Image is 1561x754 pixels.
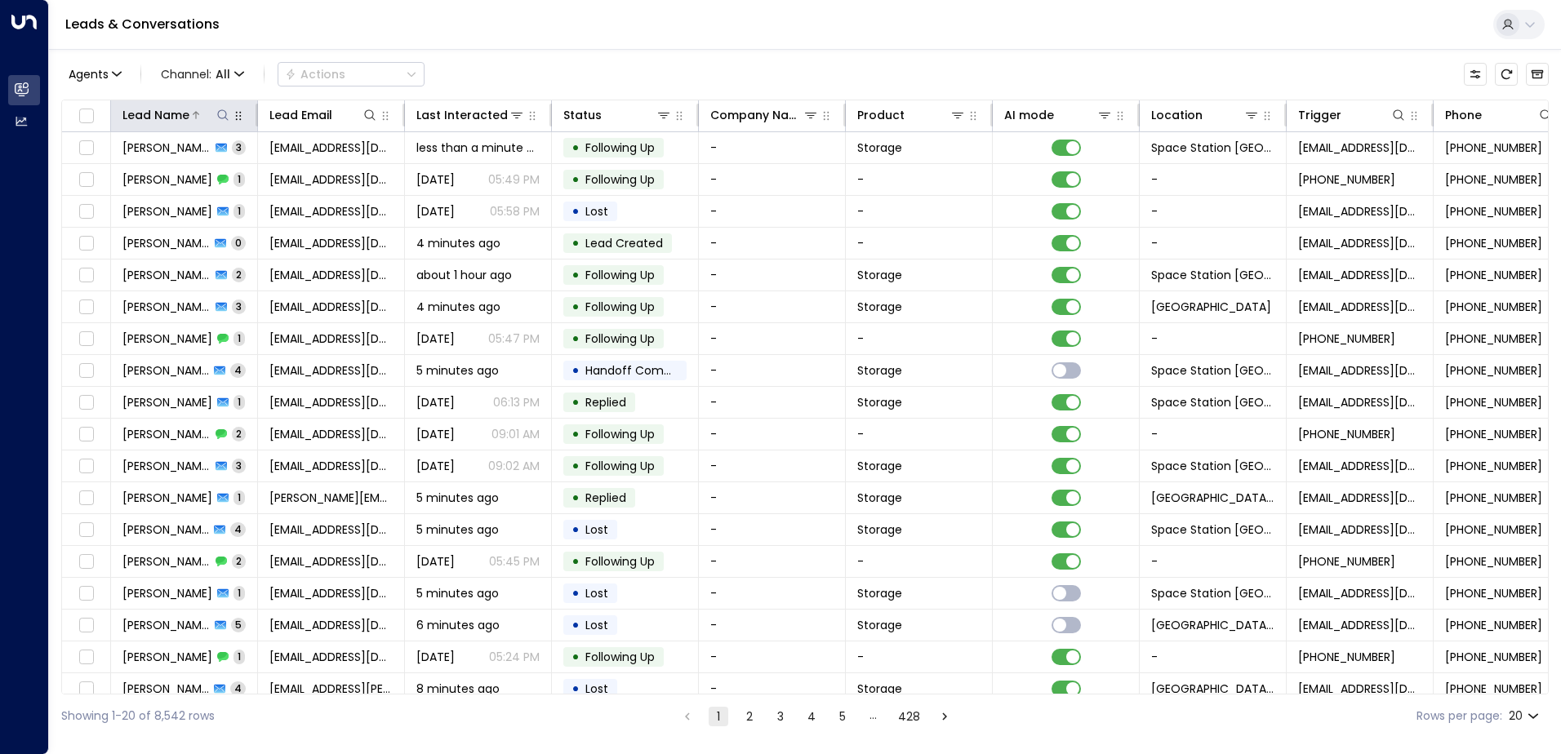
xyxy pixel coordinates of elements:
[1298,458,1421,474] span: leads@space-station.co.uk
[1445,394,1542,410] span: +447498980445
[1298,394,1421,410] span: leads@space-station.co.uk
[740,707,759,726] button: Go to page 2
[699,291,846,322] td: -
[76,393,96,413] span: Toggle select row
[232,554,246,568] span: 2
[1151,458,1274,474] span: Space Station Solihull
[489,649,540,665] p: 05:24 PM
[76,361,96,381] span: Toggle select row
[585,235,663,251] span: Lead Created
[571,261,580,289] div: •
[857,585,902,601] span: Storage
[571,420,580,448] div: •
[1298,105,1341,125] div: Trigger
[699,387,846,418] td: -
[857,617,902,633] span: Storage
[1445,330,1542,347] span: +447883899294
[857,458,902,474] span: Storage
[1298,235,1421,251] span: leads@space-station.co.uk
[585,267,655,283] span: Following Up
[122,553,211,570] span: Michael Patterson
[154,63,251,86] button: Channel:All
[699,673,846,704] td: -
[571,548,580,575] div: •
[269,458,393,474] span: rhiannonmarie1@aol.com
[563,105,672,125] div: Status
[699,482,846,513] td: -
[76,233,96,254] span: Toggle select row
[895,707,923,726] button: Go to page 428
[269,617,393,633] span: mazdariyas@gmail.com
[857,681,902,697] span: Storage
[699,578,846,609] td: -
[677,706,955,726] nav: pagination navigation
[1298,140,1421,156] span: leads@space-station.co.uk
[122,203,212,220] span: Elliot Kahan
[1445,553,1542,570] span: +447818463904
[699,132,846,163] td: -
[122,490,212,506] span: Kate Anderson
[857,267,902,283] span: Storage
[571,643,580,671] div: •
[857,490,902,506] span: Storage
[699,546,846,577] td: -
[122,105,189,125] div: Lead Name
[269,490,393,506] span: kate.m.anderson@btinternet.com
[1445,521,1542,538] span: +447818463904
[857,140,902,156] span: Storage
[833,707,852,726] button: Go to page 5
[585,362,700,379] span: Handoff Completed
[1445,681,1542,697] span: +447867826161
[416,235,500,251] span: 4 minutes ago
[846,419,993,450] td: -
[76,297,96,317] span: Toggle select row
[76,552,96,572] span: Toggle select row
[1298,426,1395,442] span: +447498980445
[233,586,245,600] span: 1
[122,267,211,283] span: Neil Jackson
[585,203,608,220] span: Lost
[416,203,455,220] span: Aug 16, 2025
[122,649,212,665] span: Riyas Issadeen
[1140,228,1287,259] td: -
[585,649,655,665] span: Following Up
[1445,171,1542,188] span: +447711111111
[233,395,245,409] span: 1
[1445,458,1542,474] span: +447498980445
[571,388,580,416] div: •
[1151,362,1274,379] span: Space Station Solihull
[857,299,902,315] span: Storage
[846,546,993,577] td: -
[571,611,580,639] div: •
[571,134,580,162] div: •
[857,105,905,125] div: Product
[802,707,821,726] button: Go to page 4
[585,521,608,538] span: Lost
[846,228,993,259] td: -
[585,490,626,506] span: Replied
[585,585,608,601] span: Lost
[269,267,393,283] span: neiljackson250@gmail.com
[1445,105,1482,125] div: Phone
[122,426,211,442] span: Rhiannon Parkes
[1445,267,1542,283] span: +447702040472
[571,197,580,225] div: •
[571,325,580,353] div: •
[699,228,846,259] td: -
[1151,105,1203,125] div: Location
[278,62,425,86] div: Button group with a nested menu
[232,459,246,472] span: 3
[416,330,455,347] span: Aug 17, 2025
[1151,681,1274,697] span: Space Station Castle Bromwich
[122,171,212,188] span: Elliot Kahan
[122,105,231,125] div: Lead Name
[416,521,499,538] span: 5 minutes ago
[233,204,245,218] span: 1
[1298,330,1395,347] span: +447883899294
[709,707,728,726] button: page 1
[1151,140,1274,156] span: Space Station Swiss Cottage
[416,490,499,506] span: 5 minutes ago
[76,424,96,445] span: Toggle select row
[1151,521,1274,538] span: Space Station Wakefield
[233,331,245,345] span: 1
